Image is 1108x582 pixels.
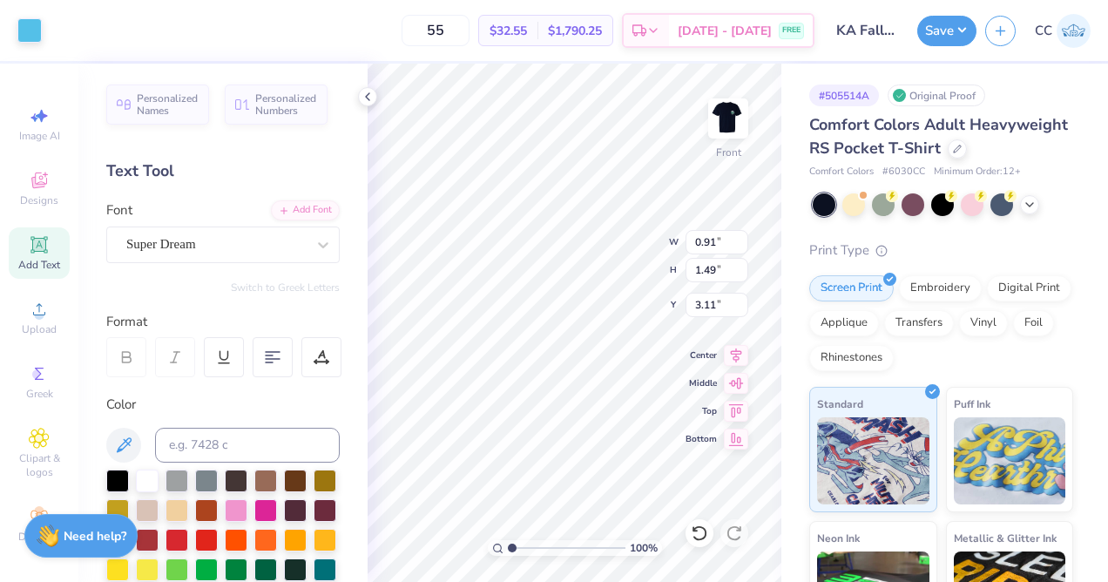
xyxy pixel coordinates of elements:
span: $1,790.25 [548,22,602,40]
span: Middle [686,377,717,389]
div: Embroidery [899,275,982,301]
div: # 505514A [809,85,879,106]
span: Comfort Colors [809,165,874,179]
div: Digital Print [987,275,1071,301]
div: Add Font [271,200,340,220]
span: $32.55 [490,22,527,40]
span: Bottom [686,433,717,445]
input: – – [402,15,470,46]
button: Save [917,16,976,46]
span: Metallic & Glitter Ink [954,529,1057,547]
span: Comfort Colors Adult Heavyweight RS Pocket T-Shirt [809,114,1068,159]
span: Personalized Names [137,92,199,117]
a: CC [1035,14,1091,48]
span: 100 % [630,540,658,556]
div: Rhinestones [809,345,894,371]
span: # 6030CC [882,165,925,179]
span: [DATE] - [DATE] [678,22,772,40]
div: Print Type [809,240,1073,261]
span: FREE [782,24,801,37]
input: Untitled Design [823,13,909,48]
button: Switch to Greek Letters [231,281,340,294]
img: Puff Ink [954,417,1066,504]
span: Standard [817,395,863,413]
div: Transfers [884,310,954,336]
span: Add Text [18,258,60,272]
div: Text Tool [106,159,340,183]
div: Original Proof [888,85,985,106]
span: Upload [22,322,57,336]
span: Image AI [19,129,60,143]
span: Decorate [18,530,60,544]
span: CC [1035,21,1052,41]
strong: Need help? [64,528,126,545]
span: Greek [26,387,53,401]
span: Personalized Numbers [255,92,317,117]
input: e.g. 7428 c [155,428,340,463]
span: Minimum Order: 12 + [934,165,1021,179]
label: Font [106,200,132,220]
div: Vinyl [959,310,1008,336]
div: Front [716,145,741,160]
div: Color [106,395,340,415]
span: Neon Ink [817,529,860,547]
div: Screen Print [809,275,894,301]
div: Format [106,312,341,332]
img: Standard [817,417,929,504]
span: Designs [20,193,58,207]
div: Applique [809,310,879,336]
span: Center [686,349,717,362]
span: Top [686,405,717,417]
span: Clipart & logos [9,451,70,479]
img: Christopher Clara [1057,14,1091,48]
img: Front [711,101,746,136]
span: Puff Ink [954,395,990,413]
div: Foil [1013,310,1054,336]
